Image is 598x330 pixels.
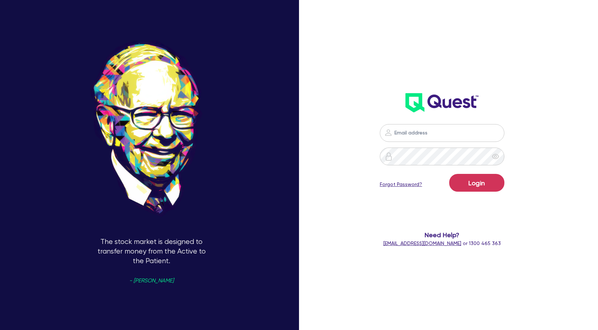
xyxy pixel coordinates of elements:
a: [EMAIL_ADDRESS][DOMAIN_NAME] [383,240,461,246]
span: Need Help? [363,230,521,240]
a: Forgot Password? [380,181,422,188]
img: icon-password [384,152,393,161]
span: eye [492,153,499,160]
button: Login [449,174,504,192]
span: - [PERSON_NAME] [129,278,174,283]
img: icon-password [384,128,393,137]
img: wH2k97JdezQIQAAAABJRU5ErkJggg== [405,93,478,112]
input: Email address [380,124,504,142]
span: or 1300 465 363 [383,240,501,246]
